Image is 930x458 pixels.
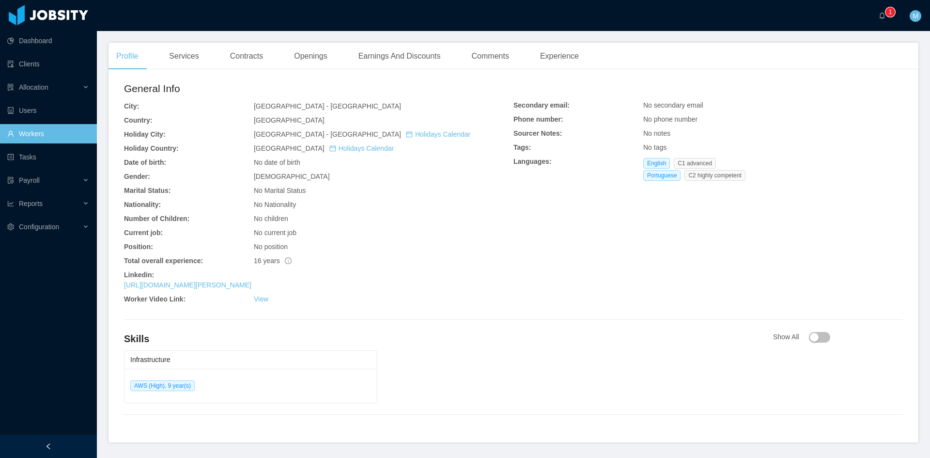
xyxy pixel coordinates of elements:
[406,131,413,138] i: icon: calendar
[254,243,288,251] span: No position
[254,187,306,194] span: No Marital Status
[513,129,562,137] b: Sourcer Notes:
[124,229,163,237] b: Current job:
[130,351,371,369] div: Infrastructure
[643,142,903,153] div: No tags
[684,170,745,181] span: C2 highly competent
[254,130,470,138] span: [GEOGRAPHIC_DATA] - [GEOGRAPHIC_DATA]
[643,170,681,181] span: Portuguese
[513,101,570,109] b: Secondary email:
[254,144,394,152] span: [GEOGRAPHIC_DATA]
[643,101,703,109] span: No secondary email
[879,12,885,19] i: icon: bell
[222,43,271,70] div: Contracts
[643,115,697,123] span: No phone number
[124,281,251,289] a: [URL][DOMAIN_NAME][PERSON_NAME]
[124,295,186,303] b: Worker Video Link:
[513,143,531,151] b: Tags:
[124,201,161,208] b: Nationality:
[643,129,670,137] span: No notes
[19,176,40,184] span: Payroll
[7,200,14,207] i: icon: line-chart
[124,257,203,265] b: Total overall experience:
[773,333,830,341] span: Show All
[124,81,513,96] h2: General Info
[7,101,89,120] a: icon: robotUsers
[7,84,14,91] i: icon: solution
[351,43,449,70] div: Earnings And Discounts
[19,200,43,207] span: Reports
[254,215,288,222] span: No children
[464,43,517,70] div: Comments
[124,215,189,222] b: Number of Children:
[643,158,670,169] span: English
[124,271,154,279] b: Linkedin:
[254,173,330,180] span: [DEMOGRAPHIC_DATA]
[124,243,153,251] b: Position:
[329,145,336,152] i: icon: calendar
[254,102,401,110] span: [GEOGRAPHIC_DATA] - [GEOGRAPHIC_DATA]
[674,158,716,169] span: C1 advanced
[254,116,325,124] span: [GEOGRAPHIC_DATA]
[124,187,170,194] b: Marital Status:
[286,43,335,70] div: Openings
[885,7,895,17] sup: 1
[124,144,179,152] b: Holiday Country:
[124,116,152,124] b: Country:
[7,177,14,184] i: icon: file-protect
[19,223,59,231] span: Configuration
[7,124,89,143] a: icon: userWorkers
[124,173,150,180] b: Gender:
[254,229,296,237] span: No current job
[254,257,292,265] span: 16 years
[889,7,892,17] p: 1
[124,102,139,110] b: City:
[130,380,195,391] span: AWS (High), 9 year(s)
[124,332,773,346] h4: Skills
[124,130,166,138] b: Holiday City:
[7,147,89,167] a: icon: profileTasks
[532,43,587,70] div: Experience
[19,83,48,91] span: Allocation
[108,43,146,70] div: Profile
[285,257,292,264] span: info-circle
[406,130,470,138] a: icon: calendarHolidays Calendar
[513,158,552,165] b: Languages:
[913,10,918,22] span: M
[254,201,296,208] span: No Nationality
[7,54,89,74] a: icon: auditClients
[254,295,268,303] a: View
[124,158,166,166] b: Date of birth:
[7,223,14,230] i: icon: setting
[513,115,563,123] b: Phone number:
[254,158,300,166] span: No date of birth
[161,43,206,70] div: Services
[329,144,394,152] a: icon: calendarHolidays Calendar
[7,31,89,50] a: icon: pie-chartDashboard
